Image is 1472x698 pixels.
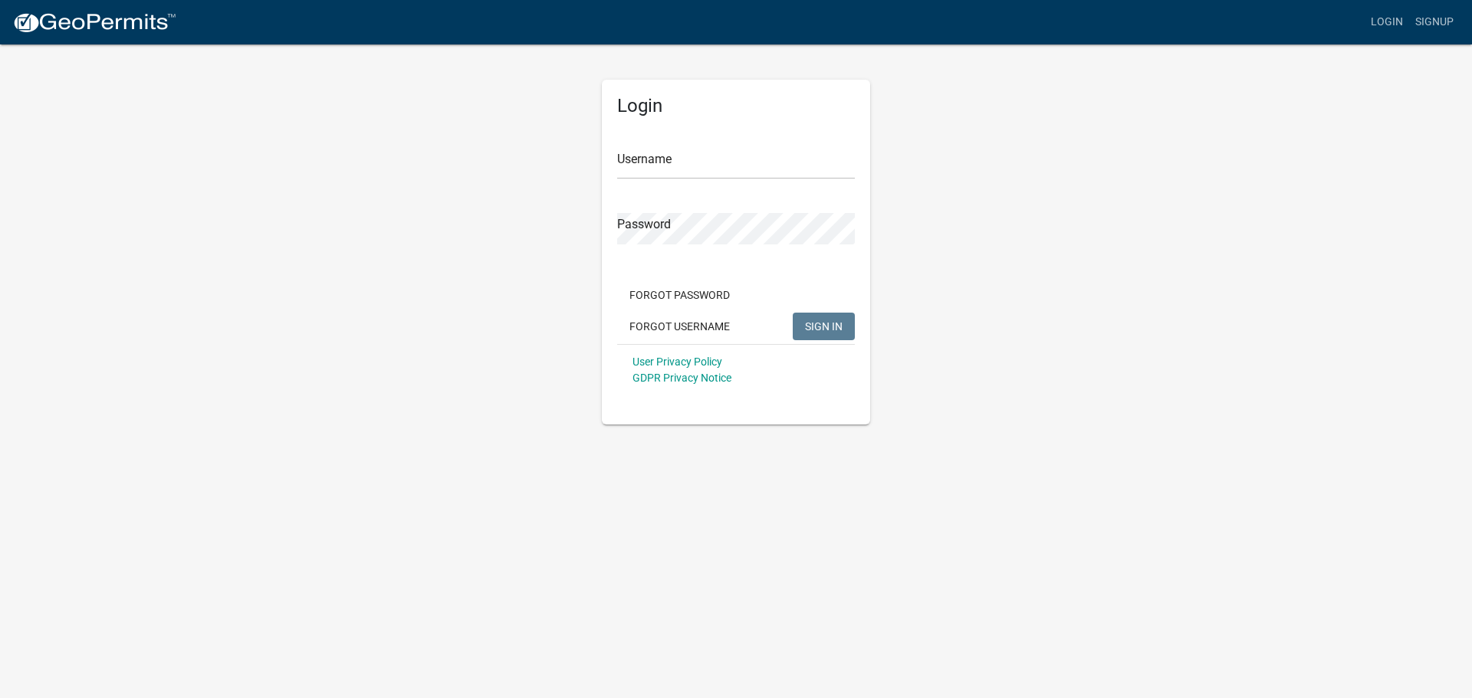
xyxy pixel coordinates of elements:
button: SIGN IN [793,313,855,340]
h5: Login [617,95,855,117]
a: User Privacy Policy [632,356,722,368]
button: Forgot Password [617,281,742,309]
button: Forgot Username [617,313,742,340]
a: Login [1365,8,1409,37]
span: SIGN IN [805,320,843,332]
a: Signup [1409,8,1460,37]
a: GDPR Privacy Notice [632,372,731,384]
